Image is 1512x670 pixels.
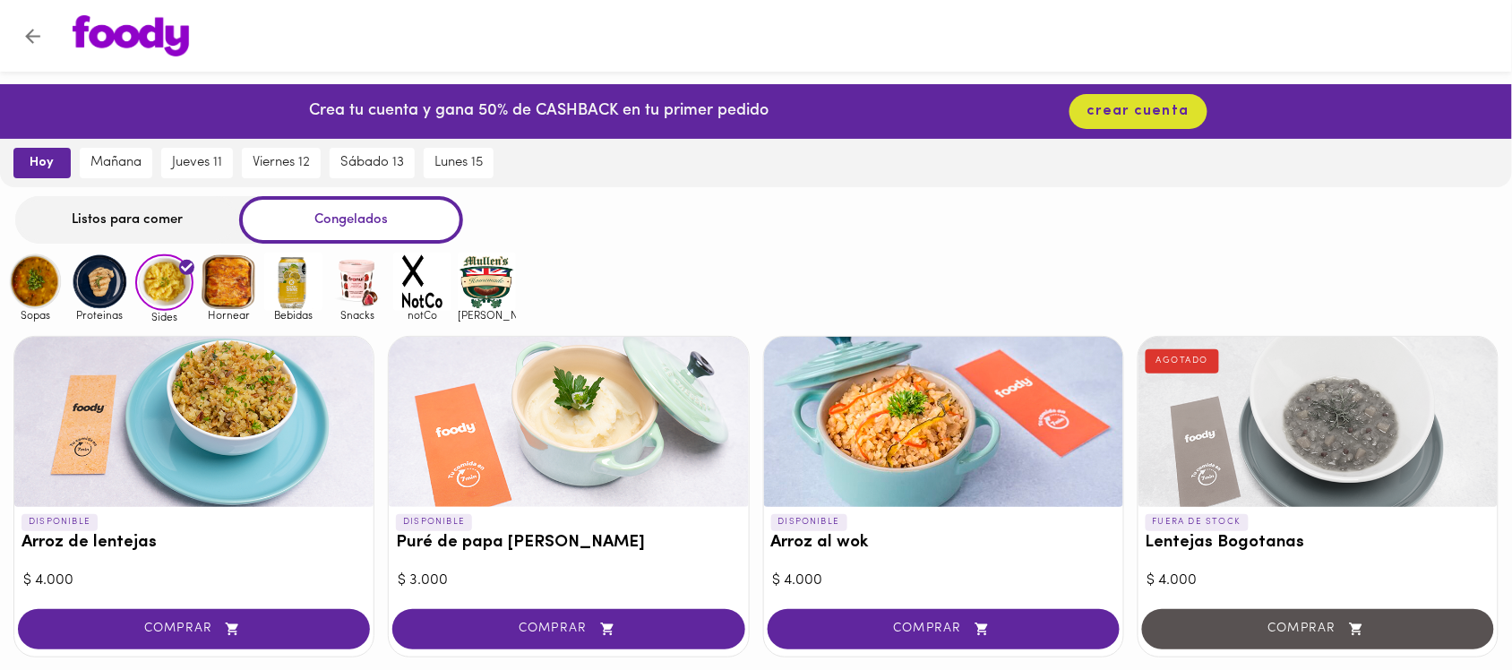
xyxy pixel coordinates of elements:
[396,514,472,530] p: DISPONIBLE
[18,609,370,649] button: COMPRAR
[200,309,258,321] span: Hornear
[389,337,748,507] div: Puré de papa blanca
[73,15,189,56] img: logo.png
[71,253,129,311] img: Proteinas
[771,534,1116,553] h3: Arroz al wok
[329,309,387,321] span: Snacks
[415,622,722,637] span: COMPRAR
[434,155,483,171] span: lunes 15
[264,309,322,321] span: Bebidas
[768,609,1120,649] button: COMPRAR
[239,196,463,244] div: Congelados
[330,148,415,178] button: sábado 13
[21,534,366,553] h3: Arroz de lentejas
[764,337,1123,507] div: Arroz al wok
[135,254,193,312] img: Sides
[6,309,64,321] span: Sopas
[1087,103,1190,120] span: crear cuenta
[1146,534,1491,553] h3: Lentejas Bogotanas
[90,155,142,171] span: mañana
[161,148,233,178] button: jueves 11
[11,14,55,58] button: Volver
[172,155,222,171] span: jueves 11
[458,253,516,311] img: mullens
[253,155,310,171] span: viernes 12
[14,337,374,507] div: Arroz de lentejas
[40,622,348,637] span: COMPRAR
[13,148,71,178] button: hoy
[309,100,769,124] p: Crea tu cuenta y gana 50% de CASHBACK en tu primer pedido
[773,571,1114,591] div: $ 4.000
[21,514,98,530] p: DISPONIBLE
[329,253,387,311] img: Snacks
[1146,514,1249,530] p: FUERA DE STOCK
[1408,566,1494,652] iframe: Messagebird Livechat Widget
[1138,337,1498,507] div: Lentejas Bogotanas
[1147,571,1489,591] div: $ 4.000
[424,148,494,178] button: lunes 15
[6,253,64,311] img: Sopas
[200,253,258,311] img: Hornear
[771,514,847,530] p: DISPONIBLE
[242,148,321,178] button: viernes 12
[790,622,1097,637] span: COMPRAR
[15,196,239,244] div: Listos para comer
[71,309,129,321] span: Proteinas
[1146,349,1220,373] div: AGOTADO
[26,155,58,171] span: hoy
[458,309,516,321] span: [PERSON_NAME]
[264,253,322,311] img: Bebidas
[393,309,451,321] span: notCo
[23,571,365,591] div: $ 4.000
[1070,94,1207,129] button: crear cuenta
[80,148,152,178] button: mañana
[396,534,741,553] h3: Puré de papa [PERSON_NAME]
[340,155,404,171] span: sábado 13
[135,311,193,322] span: Sides
[392,609,744,649] button: COMPRAR
[398,571,739,591] div: $ 3.000
[393,253,451,311] img: notCo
